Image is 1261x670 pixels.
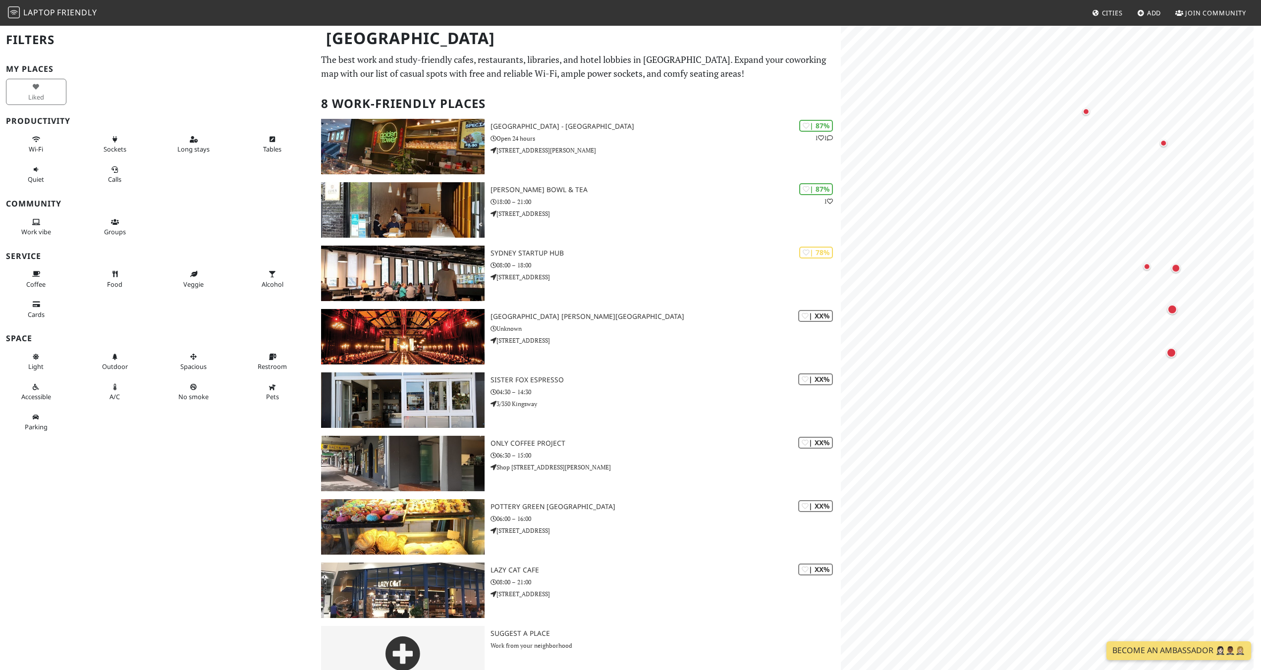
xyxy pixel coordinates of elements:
[315,436,840,491] a: Only coffee project | XX% Only coffee project 06:30 – 15:00 Shop [STREET_ADDRESS][PERSON_NAME]
[318,25,838,52] h1: [GEOGRAPHIC_DATA]
[798,500,833,512] div: | XX%
[491,399,841,409] p: 3/350 Kingsway
[815,133,833,143] p: 1 1
[110,392,120,401] span: Air conditioned
[6,379,66,405] button: Accessible
[321,182,484,238] img: Juan Bowl & Tea
[315,309,840,364] a: Doltone House Jones Bay Wharf | XX% [GEOGRAPHIC_DATA] [PERSON_NAME][GEOGRAPHIC_DATA] Unknown [STR...
[321,246,484,301] img: Sydney Startup Hub
[104,145,126,154] span: Power sockets
[6,116,309,126] h3: Productivity
[315,246,840,301] a: Sydney Startup Hub | 78% Sydney Startup Hub 08:00 – 18:00 [STREET_ADDRESS]
[180,362,207,371] span: Spacious
[491,463,841,472] p: Shop [STREET_ADDRESS][PERSON_NAME]
[164,131,224,157] button: Long stays
[491,324,841,333] p: Unknown
[178,392,209,401] span: Smoke free
[1165,302,1179,316] div: Map marker
[1133,4,1165,22] a: Add
[242,349,303,375] button: Restroom
[798,564,833,575] div: | XX%
[102,362,128,371] span: Outdoor area
[262,280,283,289] span: Alcohol
[491,197,841,206] p: 18:00 – 21:00
[491,376,841,384] h3: Sister Fox Espresso
[824,197,833,206] p: 1
[798,310,833,321] div: | XX%
[164,379,224,405] button: No smoke
[28,362,44,371] span: Natural light
[799,120,833,131] div: | 87%
[315,499,840,555] a: Pottery Green Bakers Lane Cove | XX% Pottery Green [GEOGRAPHIC_DATA] 06:00 – 16:00 [STREET_ADDRESS]
[1157,137,1169,149] div: Map marker
[321,119,484,174] img: Chinatown - Sydney
[491,629,841,638] h3: Suggest a Place
[491,209,841,218] p: [STREET_ADDRESS]
[263,145,281,154] span: Work-friendly tables
[799,247,833,258] div: | 78%
[491,577,841,587] p: 08:00 – 21:00
[85,349,145,375] button: Outdoor
[164,349,224,375] button: Spacious
[242,266,303,292] button: Alcohol
[491,439,841,448] h3: Only coffee project
[85,266,145,292] button: Food
[6,252,309,261] h3: Service
[85,214,145,240] button: Groups
[85,161,145,188] button: Calls
[6,349,66,375] button: Light
[6,214,66,240] button: Work vibe
[8,6,20,18] img: LaptopFriendly
[491,146,841,155] p: [STREET_ADDRESS][PERSON_NAME]
[6,266,66,292] button: Coffee
[177,145,210,154] span: Long stays
[107,280,122,289] span: Food
[321,309,484,364] img: Doltone House Jones Bay Wharf
[164,266,224,292] button: Veggie
[321,499,484,555] img: Pottery Green Bakers Lane Cove
[491,641,841,650] p: Work from your neighborhood
[315,182,840,238] a: Juan Bowl & Tea | 87% 1 [PERSON_NAME] Bowl & Tea 18:00 – 21:00 [STREET_ADDRESS]
[798,437,833,448] div: | XX%
[1141,260,1152,272] div: Map marker
[491,134,841,143] p: Open 24 hours
[315,372,840,428] a: Sister Fox Espresso | XX% Sister Fox Espresso 04:30 – 14:30 3/350 Kingsway
[28,310,45,319] span: Credit cards
[242,379,303,405] button: Pets
[1088,4,1127,22] a: Cities
[242,131,303,157] button: Tables
[321,436,484,491] img: Only coffee project
[1102,8,1123,17] span: Cities
[1185,8,1246,17] span: Join Community
[491,312,841,321] h3: [GEOGRAPHIC_DATA] [PERSON_NAME][GEOGRAPHIC_DATA]
[21,392,51,401] span: Accessible
[798,373,833,385] div: | XX%
[28,175,44,184] span: Quiet
[1080,105,1092,117] div: Map marker
[491,249,841,258] h3: Sydney Startup Hub
[6,131,66,157] button: Wi-Fi
[57,7,97,18] span: Friendly
[491,503,841,511] h3: Pottery Green [GEOGRAPHIC_DATA]
[26,280,46,289] span: Coffee
[1147,8,1161,17] span: Add
[1106,641,1251,660] a: Become an Ambassador 🤵🏻‍♀️🤵🏾‍♂️🤵🏼‍♀️
[491,122,841,131] h3: [GEOGRAPHIC_DATA] - [GEOGRAPHIC_DATA]
[6,199,309,208] h3: Community
[6,334,309,343] h3: Space
[491,526,841,535] p: [STREET_ADDRESS]
[321,372,484,428] img: Sister Fox Espresso
[1164,346,1178,360] div: Map marker
[321,89,834,119] h2: 8 Work-Friendly Places
[491,589,841,599] p: [STREET_ADDRESS]
[321,563,484,618] img: Lazy Cat Cafe
[21,227,51,236] span: People working
[6,296,66,322] button: Cards
[266,392,279,401] span: Pet friendly
[1171,4,1250,22] a: Join Community
[8,4,97,22] a: LaptopFriendly LaptopFriendly
[6,161,66,188] button: Quiet
[258,362,287,371] span: Restroom
[491,260,841,270] p: 08:00 – 18:00
[29,145,43,154] span: Stable Wi-Fi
